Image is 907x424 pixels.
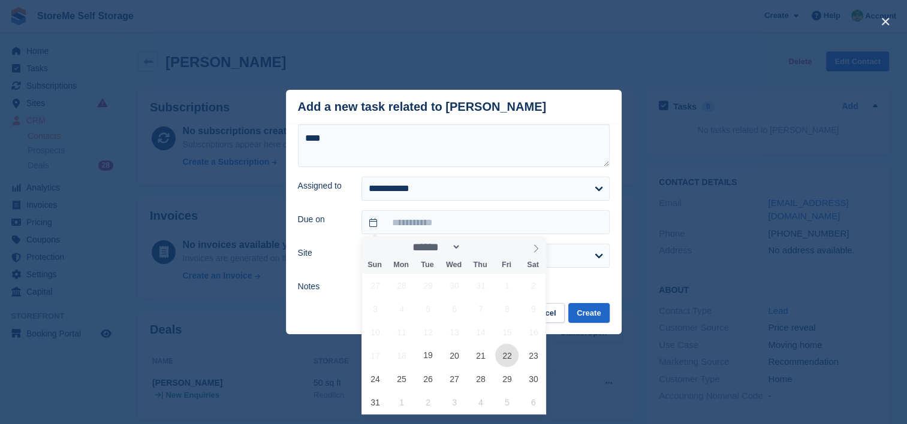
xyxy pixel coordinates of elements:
[442,297,466,320] span: August 6, 2025
[467,261,493,269] span: Thu
[364,344,387,367] span: August 17, 2025
[298,280,348,293] label: Notes
[442,367,466,390] span: August 27, 2025
[298,100,547,114] div: Add a new task related to [PERSON_NAME]
[409,241,462,253] select: Month
[469,390,492,414] span: September 4, 2025
[520,261,546,269] span: Sat
[390,390,414,414] span: September 1, 2025
[298,247,348,259] label: Site
[442,320,466,344] span: August 13, 2025
[493,261,520,269] span: Fri
[442,390,466,414] span: September 3, 2025
[469,367,492,390] span: August 28, 2025
[469,320,492,344] span: August 14, 2025
[416,344,439,367] span: August 19, 2025
[522,344,545,367] span: August 23, 2025
[390,274,414,297] span: July 28, 2025
[522,297,545,320] span: August 9, 2025
[495,320,519,344] span: August 15, 2025
[364,367,387,390] span: August 24, 2025
[495,274,519,297] span: August 1, 2025
[522,367,545,390] span: August 30, 2025
[390,320,414,344] span: August 11, 2025
[469,344,492,367] span: August 21, 2025
[522,320,545,344] span: August 16, 2025
[876,12,895,31] button: close
[364,297,387,320] span: August 3, 2025
[441,261,467,269] span: Wed
[522,274,545,297] span: August 2, 2025
[390,367,414,390] span: August 25, 2025
[469,274,492,297] span: July 31, 2025
[495,297,519,320] span: August 8, 2025
[461,241,499,253] input: Year
[416,320,439,344] span: August 12, 2025
[364,320,387,344] span: August 10, 2025
[469,297,492,320] span: August 7, 2025
[495,367,519,390] span: August 29, 2025
[495,390,519,414] span: September 5, 2025
[298,213,348,226] label: Due on
[364,390,387,414] span: August 31, 2025
[364,274,387,297] span: July 27, 2025
[568,303,609,323] button: Create
[442,274,466,297] span: July 30, 2025
[416,274,439,297] span: July 29, 2025
[495,344,519,367] span: August 22, 2025
[388,261,414,269] span: Mon
[361,261,388,269] span: Sun
[298,180,348,192] label: Assigned to
[416,367,439,390] span: August 26, 2025
[416,297,439,320] span: August 5, 2025
[416,390,439,414] span: September 2, 2025
[522,390,545,414] span: September 6, 2025
[442,344,466,367] span: August 20, 2025
[414,261,441,269] span: Tue
[390,344,414,367] span: August 18, 2025
[390,297,414,320] span: August 4, 2025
